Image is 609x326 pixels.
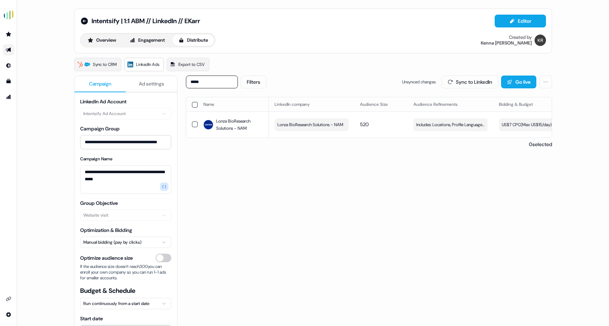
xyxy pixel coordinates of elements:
[493,97,579,112] th: Bidding & Budget
[80,264,171,281] span: If the audience size doesn’t reach 300 you can enroll your own company so you can run 1-1 ads for...
[502,121,552,128] div: US$7 CPC ( Max US$15/day )
[74,58,121,71] a: Sync to CRM
[495,18,546,26] a: Editor
[89,80,111,87] span: Campaign
[354,97,408,112] th: Audience Size
[495,15,546,27] button: Editor
[416,121,485,128] span: Includes: Locations, Profile Language, Job Functions, Job Levels / Excludes: Job Levels
[124,35,171,46] button: Engagement
[139,80,164,87] span: Ad settings
[136,61,159,68] span: LinkedIn Ads
[80,227,132,233] label: Optimization & Bidding
[92,17,200,25] span: Intentsify | 1:1 ABM // LinkedIn // EKarr
[526,141,552,148] p: 0 selected
[124,58,164,71] a: LinkedIn Ads
[80,286,171,295] span: Budget & Schedule
[80,98,126,105] label: LinkedIn Ad Account
[481,40,532,46] div: Kenna [PERSON_NAME]
[360,121,369,128] span: 520
[178,61,205,68] span: Export to CSV
[3,60,14,71] a: Go to Inbound
[535,35,546,46] img: Kenna
[441,76,498,88] button: Sync to LinkedIn
[156,254,171,262] button: Optimize audience size
[3,44,14,56] a: Go to outbound experience
[172,35,214,46] button: Distribute
[3,29,14,40] a: Go to prospects
[499,118,573,131] button: US$7 CPC(Max US$15/day)
[3,293,14,305] a: Go to integrations
[80,156,113,162] label: Campaign Name
[402,78,436,86] span: Unsynced changes
[509,35,532,40] div: Created by
[80,315,103,322] label: Start date
[167,58,209,71] a: Export to CSV
[539,76,552,88] button: More actions
[275,118,349,131] button: Lonza BioResearch Solutions - NAM
[198,97,269,112] th: Name
[3,76,14,87] a: Go to templates
[80,125,120,132] label: Campaign Group
[501,76,536,88] button: Go live
[93,61,117,68] span: Sync to CRM
[3,309,14,320] a: Go to integrations
[82,35,122,46] button: Overview
[413,118,488,131] button: Includes: Locations, Profile Language, Job Functions, Job Levels / Excludes: Job Levels
[277,121,343,128] span: Lonza BioResearch Solutions - NAM
[269,97,354,112] th: LinkedIn company
[80,200,118,206] label: Group Objective
[241,76,266,88] button: Filters
[408,97,493,112] th: Audience Refinements
[216,118,263,132] span: Lonza BioResearch Solutions - NAM
[80,254,133,262] span: Optimize audience size
[3,91,14,103] a: Go to attribution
